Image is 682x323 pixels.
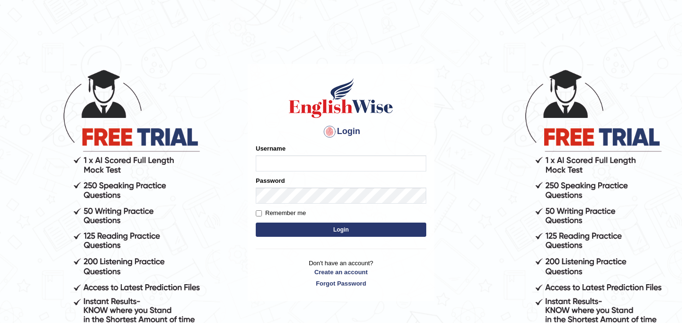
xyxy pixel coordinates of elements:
[256,124,426,139] h4: Login
[256,279,426,288] a: Forgot Password
[256,259,426,288] p: Don't have an account?
[256,144,286,153] label: Username
[256,210,262,216] input: Remember me
[256,208,306,218] label: Remember me
[256,268,426,277] a: Create an account
[256,176,285,185] label: Password
[287,77,395,119] img: Logo of English Wise sign in for intelligent practice with AI
[256,223,426,237] button: Login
